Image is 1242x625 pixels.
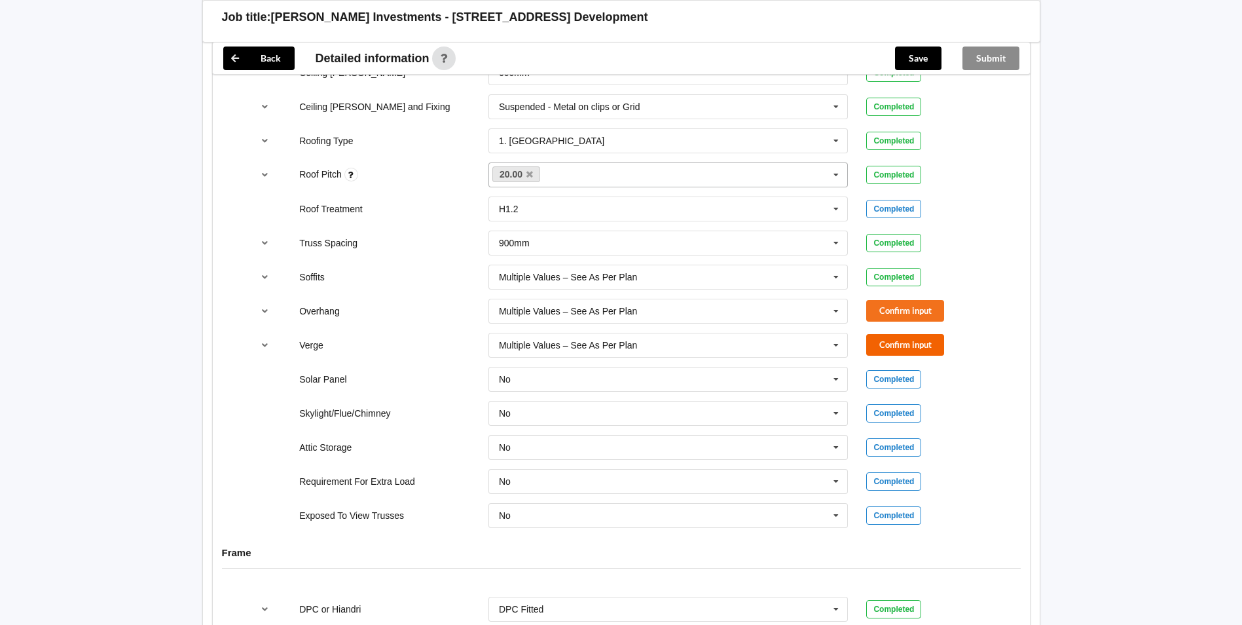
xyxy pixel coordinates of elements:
[866,234,921,252] div: Completed
[499,511,511,520] div: No
[866,506,921,525] div: Completed
[252,129,278,153] button: reference-toggle
[299,272,325,282] label: Soffits
[299,442,352,453] label: Attic Storage
[499,443,511,452] div: No
[866,300,944,322] button: Confirm input
[499,273,637,282] div: Multiple Values – See As Per Plan
[866,132,921,150] div: Completed
[299,169,344,180] label: Roof Pitch
[499,204,519,214] div: H1.2
[499,409,511,418] div: No
[252,265,278,289] button: reference-toggle
[499,238,530,248] div: 900mm
[499,477,511,486] div: No
[499,341,637,350] div: Multiple Values – See As Per Plan
[223,47,295,70] button: Back
[299,136,353,146] label: Roofing Type
[271,10,648,25] h3: [PERSON_NAME] Investments - [STREET_ADDRESS] Development
[499,605,543,614] div: DPC Fitted
[252,299,278,323] button: reference-toggle
[299,510,404,521] label: Exposed To View Trusses
[299,102,450,112] label: Ceiling [PERSON_NAME] and Fixing
[866,472,921,491] div: Completed
[866,166,921,184] div: Completed
[316,52,429,64] span: Detailed information
[252,163,278,187] button: reference-toggle
[866,370,921,388] div: Completed
[299,238,357,248] label: Truss Spacing
[299,340,323,350] label: Verge
[299,374,346,385] label: Solar Panel
[252,333,278,357] button: reference-toggle
[499,307,637,316] div: Multiple Values – See As Per Plan
[866,98,921,116] div: Completed
[222,10,271,25] h3: Job title:
[299,204,363,214] label: Roof Treatment
[252,95,278,119] button: reference-toggle
[299,306,339,316] label: Overhang
[299,408,390,419] label: Skylight/Flue/Chimney
[499,68,530,77] div: 600mm
[499,375,511,384] div: No
[866,200,921,218] div: Completed
[866,438,921,457] div: Completed
[866,268,921,286] div: Completed
[866,600,921,618] div: Completed
[499,102,640,111] div: Suspended - Metal on clips or Grid
[252,597,278,621] button: reference-toggle
[866,334,944,356] button: Confirm input
[299,476,415,487] label: Requirement For Extra Load
[299,67,405,78] label: Ceiling [PERSON_NAME]
[866,404,921,423] div: Completed
[299,604,361,615] label: DPC or Hiandri
[252,231,278,255] button: reference-toggle
[895,47,941,70] button: Save
[222,546,1021,559] h4: Frame
[499,136,604,145] div: 1. [GEOGRAPHIC_DATA]
[492,166,541,182] a: 20.00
